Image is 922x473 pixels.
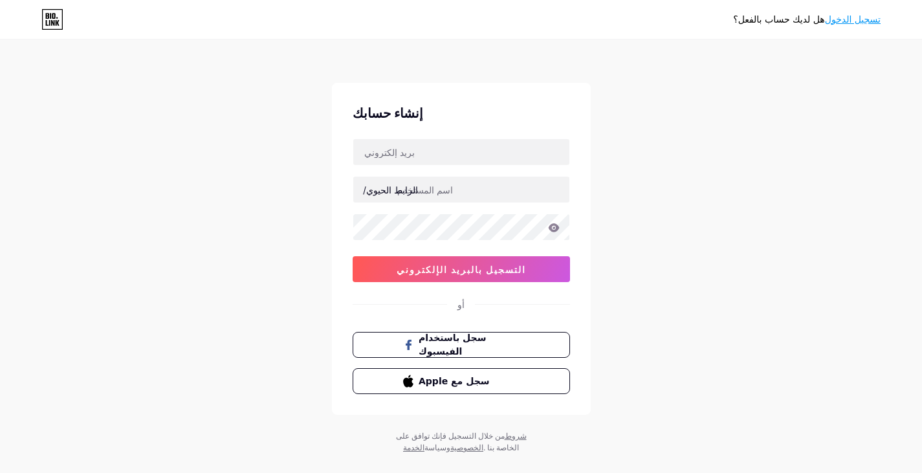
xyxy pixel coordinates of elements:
font: إنشاء حسابك [353,105,423,121]
input: بريد إلكتروني [353,139,569,165]
button: سجل مع Apple [353,368,570,394]
a: تسجيل الدخول [825,14,881,25]
button: التسجيل بالبريد الإلكتروني [353,256,570,282]
font: سجل مع Apple [419,376,490,386]
font: سجل باستخدام الفيسبوك [419,333,486,357]
input: اسم المستخدم [353,177,569,203]
font: الخاصة بنا . [483,443,519,452]
font: الرابط الحيوي/ [363,184,418,195]
button: سجل باستخدام الفيسبوك [353,332,570,358]
font: وسياسة [424,443,450,452]
font: من خلال التسجيل فإنك توافق على [396,431,505,441]
a: الخصوصية [450,443,483,452]
font: هل لديك حساب بالفعل؟ [733,14,825,25]
font: التسجيل بالبريد الإلكتروني [397,264,526,275]
font: أو [457,299,465,310]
